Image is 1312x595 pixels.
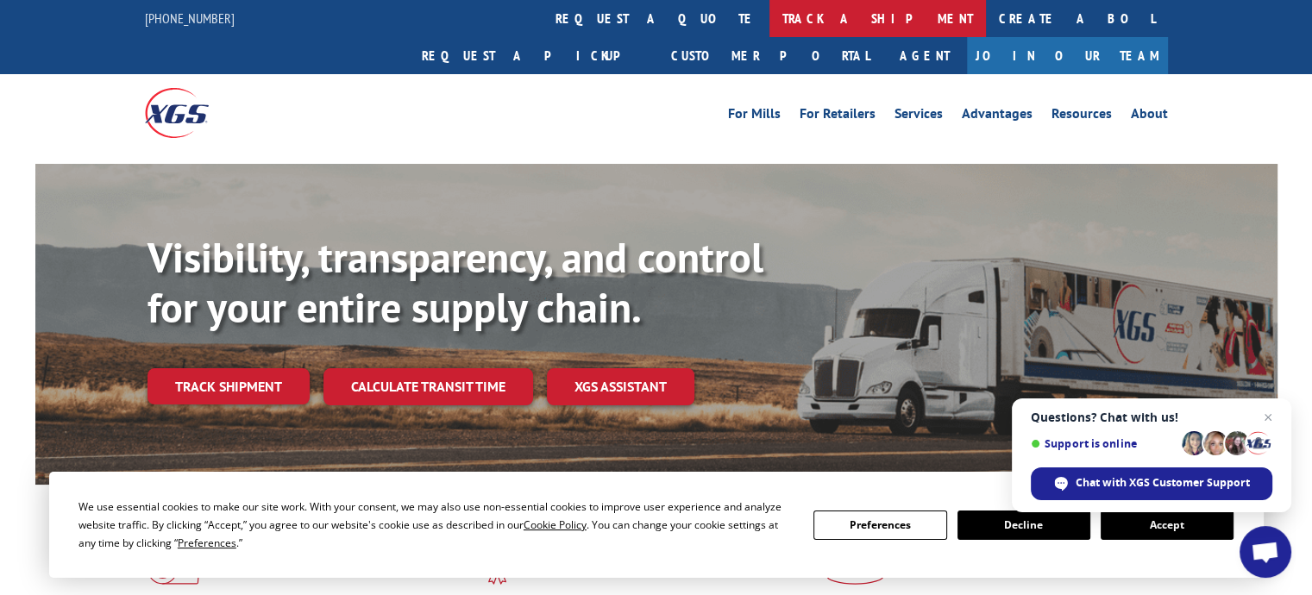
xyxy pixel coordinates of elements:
span: Close chat [1258,407,1278,428]
a: Services [895,107,943,126]
div: We use essential cookies to make our site work. With your consent, we may also use non-essential ... [78,498,793,552]
a: Track shipment [148,368,310,404]
a: Customer Portal [658,37,882,74]
b: Visibility, transparency, and control for your entire supply chain. [148,230,763,334]
a: Calculate transit time [323,368,533,405]
button: Accept [1101,510,1234,540]
div: Chat with XGS Customer Support [1031,467,1272,500]
a: For Retailers [800,107,876,126]
a: [PHONE_NUMBER] [145,9,235,27]
a: Resources [1051,107,1112,126]
a: Agent [882,37,967,74]
a: For Mills [728,107,781,126]
span: Chat with XGS Customer Support [1076,475,1250,491]
div: Open chat [1240,526,1291,578]
span: Cookie Policy [524,517,587,532]
a: Request a pickup [409,37,658,74]
a: About [1131,107,1168,126]
button: Decline [957,510,1090,540]
div: Cookie Consent Prompt [49,472,1264,578]
span: Questions? Chat with us! [1031,410,1272,424]
span: Preferences [178,535,236,550]
span: Support is online [1031,437,1176,450]
a: Advantages [962,107,1033,126]
button: Preferences [813,510,946,540]
a: XGS ASSISTANT [547,368,694,405]
a: Join Our Team [967,37,1168,74]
